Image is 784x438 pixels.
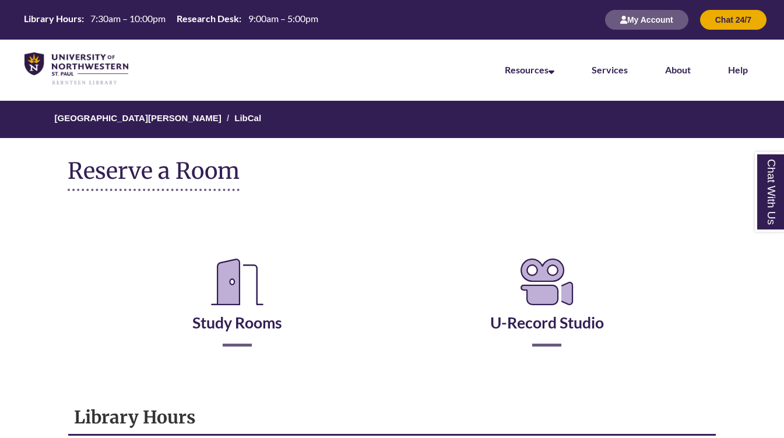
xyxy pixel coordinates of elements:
[605,10,688,30] button: My Account
[665,64,691,75] a: About
[74,406,710,428] h1: Library Hours
[19,12,322,27] a: Hours Today
[68,101,716,138] nav: Breadcrumb
[605,15,688,24] a: My Account
[24,52,128,85] img: UNWSP Library Logo
[490,284,604,332] a: U-Record Studio
[172,12,243,25] th: Research Desk:
[234,113,261,123] a: LibCal
[192,284,282,332] a: Study Rooms
[19,12,322,26] table: Hours Today
[728,64,748,75] a: Help
[68,220,716,381] div: Reserve a Room
[248,13,318,24] span: 9:00am – 5:00pm
[700,15,767,24] a: Chat 24/7
[592,64,628,75] a: Services
[68,158,240,191] h1: Reserve a Room
[700,10,767,30] button: Chat 24/7
[55,113,222,123] a: [GEOGRAPHIC_DATA][PERSON_NAME]
[19,12,86,25] th: Library Hours:
[90,13,166,24] span: 7:30am – 10:00pm
[505,64,554,75] a: Resources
